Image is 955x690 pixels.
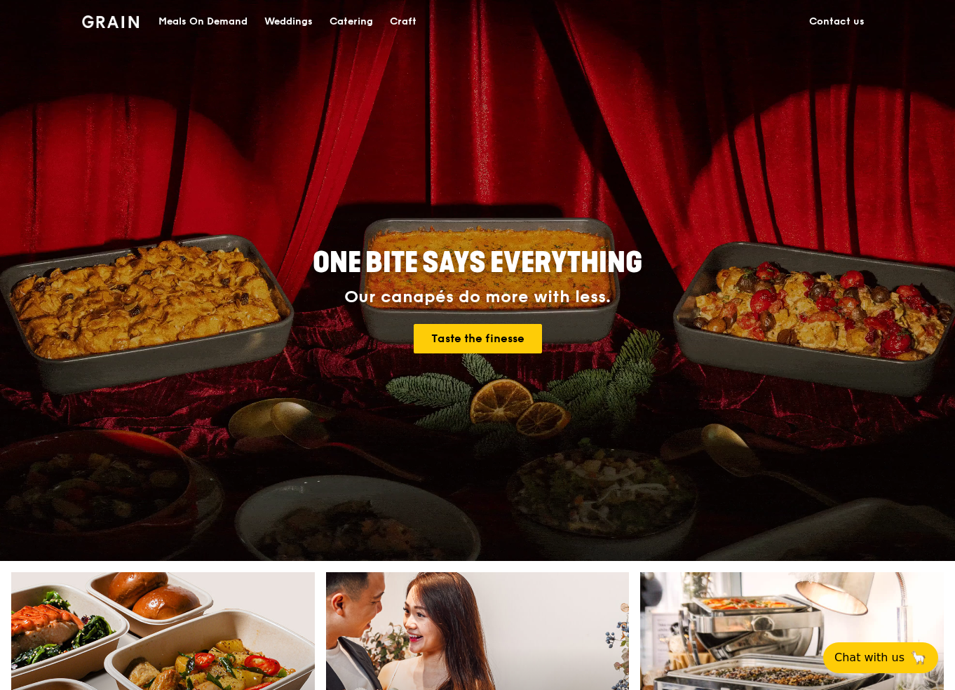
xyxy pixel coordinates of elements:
[414,324,542,353] a: Taste the finesse
[264,1,313,43] div: Weddings
[834,649,905,666] span: Chat with us
[381,1,425,43] a: Craft
[801,1,873,43] a: Contact us
[313,246,642,280] span: ONE BITE SAYS EVERYTHING
[82,15,139,28] img: Grain
[390,1,416,43] div: Craft
[321,1,381,43] a: Catering
[330,1,373,43] div: Catering
[256,1,321,43] a: Weddings
[910,649,927,666] span: 🦙
[823,642,938,673] button: Chat with us🦙
[158,1,248,43] div: Meals On Demand
[225,287,730,307] div: Our canapés do more with less.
